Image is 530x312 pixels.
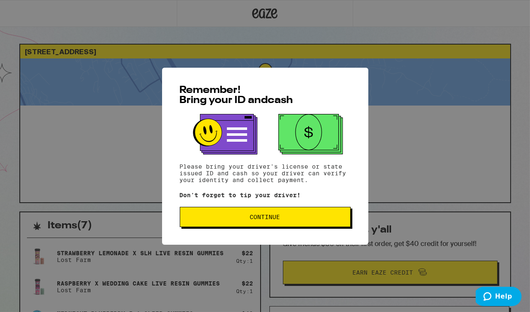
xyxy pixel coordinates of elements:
iframe: Opens a widget where you can find more information [476,287,522,308]
button: Continue [180,207,351,227]
span: Remember! Bring your ID and cash [180,85,293,106]
p: Don't forget to tip your driver! [180,192,351,198]
span: Continue [250,214,280,220]
p: Please bring your driver's license or state issued ID and cash so your driver can verify your ide... [180,163,351,183]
